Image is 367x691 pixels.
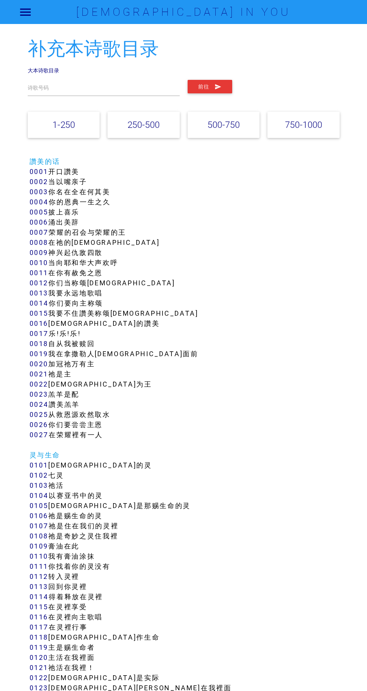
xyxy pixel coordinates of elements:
a: 0105 [30,501,49,510]
a: 750-1000 [285,119,322,130]
a: 0017 [30,329,49,338]
a: 灵与生命 [30,451,61,459]
a: 0120 [30,653,49,662]
a: 0015 [30,309,49,318]
a: 0111 [30,562,49,571]
a: 0008 [30,238,49,247]
a: 讚美的话 [30,157,61,166]
a: 250-500 [127,119,160,130]
a: 0022 [30,380,49,388]
a: 0115 [30,603,49,611]
a: 0109 [30,542,49,550]
a: 0104 [30,491,49,500]
a: 0006 [30,218,49,226]
a: 0110 [30,552,49,561]
a: 0103 [30,481,49,490]
a: 0014 [30,299,49,307]
a: 0011 [30,268,49,277]
a: 0108 [30,532,49,540]
a: 0003 [30,187,49,196]
a: 0024 [30,400,49,409]
a: 0118 [30,633,49,642]
a: 0004 [30,198,49,206]
a: 0106 [30,511,49,520]
a: 1-250 [52,119,75,130]
button: 前往 [188,80,232,93]
a: 0007 [30,228,49,237]
a: 0009 [30,248,49,257]
a: 0122 [30,673,49,682]
a: 0001 [30,167,49,176]
a: 0010 [30,258,49,267]
a: 0101 [30,461,49,469]
a: 0107 [30,522,49,530]
a: 0013 [30,289,49,297]
a: 500-750 [207,119,240,130]
a: 0002 [30,177,49,186]
a: 0113 [30,582,49,591]
label: 诗歌号码 [28,84,49,92]
a: 0121 [30,663,49,672]
a: 0116 [30,613,49,621]
a: 0117 [30,623,49,631]
a: 0119 [30,643,49,652]
a: 0018 [30,339,49,348]
h2: 补充本诗歌目录 [28,39,340,59]
a: 0021 [30,370,49,378]
a: 0016 [30,319,49,328]
a: 0019 [30,349,49,358]
a: 0012 [30,279,49,287]
a: 0025 [30,410,49,419]
a: 0023 [30,390,49,399]
a: 0020 [30,360,49,368]
a: 0027 [30,430,49,439]
a: 大本诗歌目录 [28,67,59,74]
a: 0102 [30,471,49,480]
a: 0112 [30,572,49,581]
a: 0026 [30,420,49,429]
a: 0005 [30,208,49,216]
a: 0114 [30,592,49,601]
